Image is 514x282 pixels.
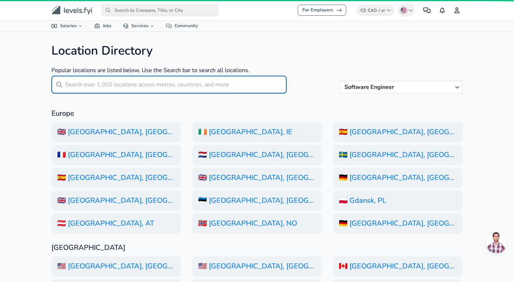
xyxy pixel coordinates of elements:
[46,21,89,31] a: Salaries
[117,21,160,31] a: Services
[192,191,322,211] a: 🇪🇪 [GEOGRAPHIC_DATA], [GEOGRAPHIC_DATA]
[333,145,463,165] a: 🇸🇪 [GEOGRAPHIC_DATA], [GEOGRAPHIC_DATA]
[333,122,463,142] a: 🇪🇸 [GEOGRAPHIC_DATA], [GEOGRAPHIC_DATA]
[192,168,322,188] a: 🇬🇧 [GEOGRAPHIC_DATA], [GEOGRAPHIC_DATA]
[51,242,463,253] h6: [GEOGRAPHIC_DATA]
[344,84,452,90] p: Software Engineer
[51,43,287,58] h1: Location Directory
[51,65,287,75] p: Popular locations are listed below. Use the Search bar to search all locations.
[379,7,385,13] span: / yr
[333,191,463,211] a: 🇵🇱 Gdansk, PL
[65,76,287,94] input: Search over 1,000 locations across metros, countries, and more
[401,7,407,13] img: English (US)
[51,213,181,233] a: 🇦🇹 [GEOGRAPHIC_DATA], AT
[192,122,322,142] a: 🇮🇪 [GEOGRAPHIC_DATA], IE
[160,21,203,31] a: Community
[51,168,181,188] a: 🇪🇸 [GEOGRAPHIC_DATA], [GEOGRAPHIC_DATA]
[298,5,346,16] a: For Employers
[192,145,322,165] a: 🇳🇱 [GEOGRAPHIC_DATA], [GEOGRAPHIC_DATA]
[333,168,463,188] a: 🇩🇪 [GEOGRAPHIC_DATA], [GEOGRAPHIC_DATA]
[368,7,377,13] span: CAD
[101,4,219,16] input: Search by Company, Title, or City
[356,5,395,16] button: C$CAD/ yr
[51,256,181,276] a: 🇺🇸 [GEOGRAPHIC_DATA], [GEOGRAPHIC_DATA]
[51,191,181,211] a: 🇬🇧 [GEOGRAPHIC_DATA], [GEOGRAPHIC_DATA]
[51,145,181,165] a: 🇫🇷 [GEOGRAPHIC_DATA], [GEOGRAPHIC_DATA]
[89,21,117,31] a: Jobs
[486,232,507,253] div: Open chat
[192,256,322,276] a: 🇺🇸 [GEOGRAPHIC_DATA], [GEOGRAPHIC_DATA]
[43,3,471,17] nav: primary
[398,4,415,16] button: English (US)
[333,213,463,233] a: 🇩🇪 [GEOGRAPHIC_DATA], [GEOGRAPHIC_DATA]
[192,213,322,233] a: 🇳🇴 [GEOGRAPHIC_DATA], NO
[51,108,463,119] h6: Europe
[361,7,366,13] span: C$
[51,122,181,142] a: 🇬🇧 [GEOGRAPHIC_DATA], [GEOGRAPHIC_DATA]
[333,256,463,276] a: 🇨🇦 [GEOGRAPHIC_DATA], [GEOGRAPHIC_DATA]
